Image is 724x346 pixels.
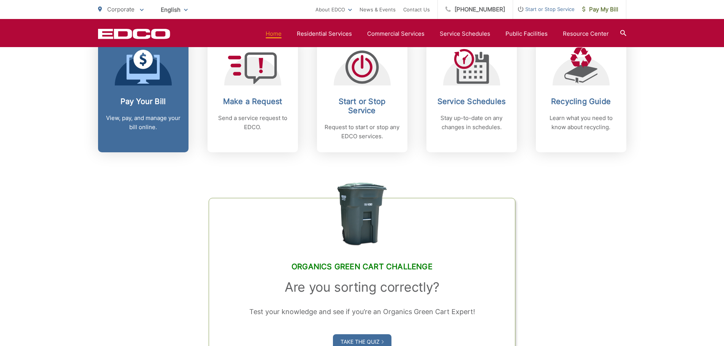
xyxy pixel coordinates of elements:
h3: Are you sorting correctly? [228,280,496,295]
a: Public Facilities [505,29,548,38]
p: Learn what you need to know about recycling. [543,114,619,132]
span: Pay My Bill [582,5,618,14]
a: Home [266,29,282,38]
p: Request to start or stop any EDCO services. [325,123,400,141]
a: Make a Request Send a service request to EDCO. [208,36,298,152]
a: Service Schedules [440,29,490,38]
a: EDCD logo. Return to the homepage. [98,28,170,39]
h2: Service Schedules [434,97,509,106]
a: About EDCO [315,5,352,14]
h2: Pay Your Bill [106,97,181,106]
span: Corporate [107,6,135,13]
h2: Recycling Guide [543,97,619,106]
h2: Make a Request [215,97,290,106]
p: Test your knowledge and see if you’re an Organics Green Cart Expert! [228,306,496,318]
p: Stay up-to-date on any changes in schedules. [434,114,509,132]
a: Commercial Services [367,29,425,38]
a: Pay Your Bill View, pay, and manage your bill online. [98,36,189,152]
a: Contact Us [403,5,430,14]
a: Residential Services [297,29,352,38]
p: Send a service request to EDCO. [215,114,290,132]
a: Recycling Guide Learn what you need to know about recycling. [536,36,626,152]
p: View, pay, and manage your bill online. [106,114,181,132]
a: Resource Center [563,29,609,38]
a: News & Events [360,5,396,14]
a: Service Schedules Stay up-to-date on any changes in schedules. [426,36,517,152]
span: English [155,3,193,16]
h2: Organics Green Cart Challenge [228,262,496,271]
h2: Start or Stop Service [325,97,400,115]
